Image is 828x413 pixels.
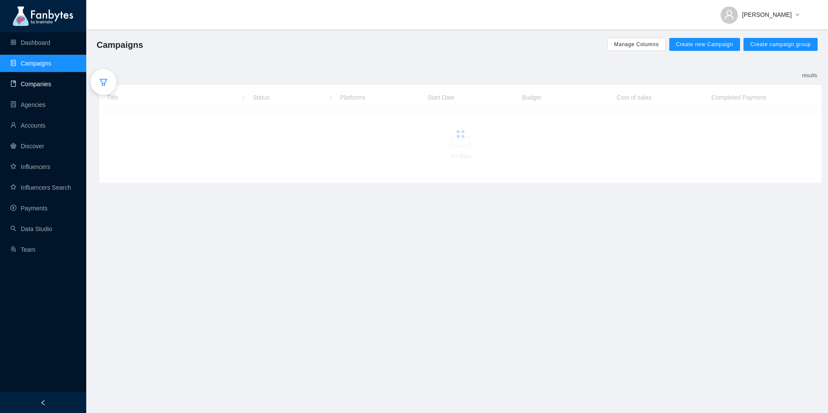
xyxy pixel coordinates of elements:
[724,9,734,20] span: user
[10,122,46,129] a: userAccounts
[10,205,47,212] a: pay-circlePayments
[676,41,734,48] span: Create new Campaign
[10,246,35,253] a: usergroup-addTeam
[10,60,51,67] a: databaseCampaigns
[10,143,44,150] a: radar-chartDiscover
[607,38,666,51] button: Manage Columns
[750,41,811,48] span: Create campaign group
[10,163,50,170] a: starInfluencers
[99,78,108,87] span: filter
[669,38,740,51] button: Create new Campaign
[10,184,71,191] a: starInfluencers Search
[743,38,818,51] button: Create campaign group
[97,38,143,52] span: Campaigns
[802,71,817,80] p: results
[10,39,50,46] a: appstoreDashboard
[10,225,52,232] a: searchData Studio
[40,400,46,406] span: left
[742,10,792,19] span: [PERSON_NAME]
[10,81,51,88] a: bookCompanies
[714,4,806,18] button: [PERSON_NAME]down
[795,13,800,18] span: down
[614,41,659,48] span: Manage Columns
[10,101,46,108] a: containerAgencies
